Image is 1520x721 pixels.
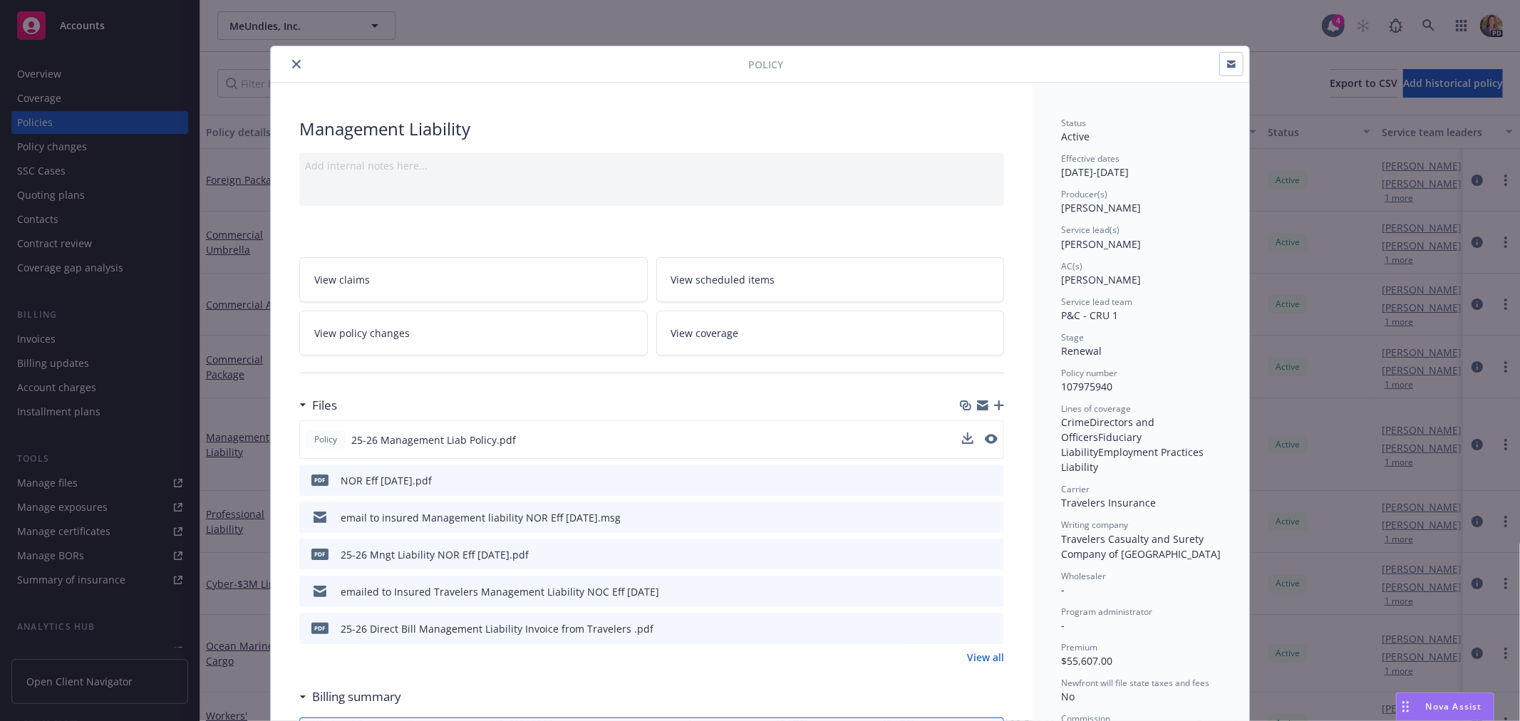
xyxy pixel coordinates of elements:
div: Drag to move [1397,693,1415,720]
span: Travelers Casualty and Surety Company of [GEOGRAPHIC_DATA] [1061,532,1221,561]
span: pdf [311,623,329,633]
span: [PERSON_NAME] [1061,201,1141,214]
button: download file [962,432,973,447]
span: - [1061,618,1065,632]
span: Nova Assist [1426,700,1482,712]
span: pdf [311,549,329,559]
div: email to insured Management liability NOR Eff [DATE].msg [341,510,621,525]
button: preview file [986,473,998,488]
span: Fiduciary Liability [1061,430,1144,459]
span: Premium [1061,641,1097,653]
a: View scheduled items [656,257,1005,302]
span: 25-26 Management Liab Policy.pdf [351,432,516,447]
div: 25-26 Mngt Liability NOR Eff [DATE].pdf [341,547,529,562]
span: AC(s) [1061,260,1082,272]
span: Stage [1061,331,1084,343]
span: [PERSON_NAME] [1061,237,1141,251]
span: Crime [1061,415,1090,429]
div: Files [299,396,337,415]
span: Writing company [1061,519,1128,531]
div: emailed to Insured Travelers Management Liability NOC Eff [DATE] [341,584,659,599]
button: download file [963,621,974,636]
a: View coverage [656,311,1005,356]
button: preview file [985,432,998,447]
h3: Billing summary [312,688,401,706]
h3: Files [312,396,337,415]
button: download file [962,432,973,444]
span: Employment Practices Liability [1061,445,1206,474]
button: preview file [986,510,998,525]
span: Newfront will file state taxes and fees [1061,677,1209,689]
button: preview file [986,621,998,636]
div: [DATE] - [DATE] [1061,152,1221,180]
span: Producer(s) [1061,188,1107,200]
span: Service lead(s) [1061,224,1120,236]
span: Lines of coverage [1061,403,1131,415]
span: Policy number [1061,367,1117,379]
span: Policy [311,433,340,446]
button: close [288,56,305,73]
span: Travelers Insurance [1061,496,1156,509]
button: Nova Assist [1396,693,1494,721]
span: Renewal [1061,344,1102,358]
span: View policy changes [314,326,410,341]
div: Billing summary [299,688,401,706]
span: - [1061,583,1065,596]
span: Policy [748,57,783,72]
a: View policy changes [299,311,648,356]
span: $55,607.00 [1061,654,1112,668]
span: Wholesaler [1061,570,1106,582]
button: preview file [985,434,998,444]
span: Program administrator [1061,606,1152,618]
a: View all [967,650,1004,665]
button: download file [963,473,974,488]
span: Effective dates [1061,152,1120,165]
div: NOR Eff [DATE].pdf [341,473,432,488]
button: download file [963,547,974,562]
span: View coverage [671,326,739,341]
span: Directors and Officers [1061,415,1157,444]
span: Service lead team [1061,296,1132,308]
span: P&C - CRU 1 [1061,308,1118,322]
button: preview file [986,547,998,562]
div: 25-26 Direct Bill Management Liability Invoice from Travelers .pdf [341,621,653,636]
div: Add internal notes here... [305,158,998,173]
button: download file [963,584,974,599]
span: Active [1061,130,1090,143]
span: No [1061,690,1075,703]
span: pdf [311,474,329,485]
span: Carrier [1061,483,1090,495]
span: 107975940 [1061,380,1112,393]
span: Status [1061,117,1086,129]
span: View scheduled items [671,272,775,287]
a: View claims [299,257,648,302]
div: Management Liability [299,117,1004,141]
span: [PERSON_NAME] [1061,273,1141,286]
button: download file [963,510,974,525]
span: View claims [314,272,370,287]
button: preview file [986,584,998,599]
